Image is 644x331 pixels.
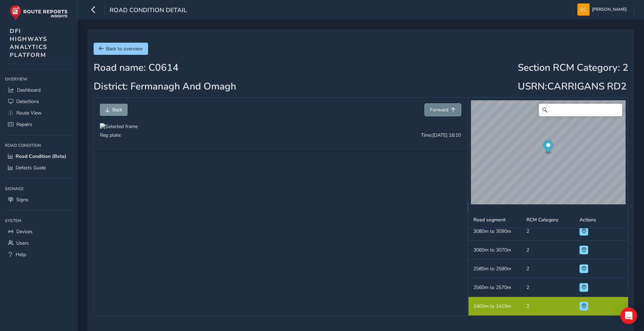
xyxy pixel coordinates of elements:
[16,98,39,105] span: Detections
[100,104,128,116] button: Back
[471,100,626,204] canvas: Map
[5,119,72,130] a: Repairs
[94,43,148,55] button: Back to overview
[16,240,29,246] span: Users
[425,104,461,116] button: Forward
[577,3,629,16] button: [PERSON_NAME]
[5,249,72,260] a: Help
[5,151,72,162] a: Road Condition (Beta)
[5,96,72,107] a: Detections
[522,241,575,260] td: 2
[421,131,461,144] p: Time: [DATE] 16:10
[5,140,72,151] div: Road Condition
[518,62,628,74] h2: Section RCM Category : 2
[539,104,622,116] input: Search
[16,153,66,160] span: Road Condition (Beta)
[469,297,522,316] td: 2400m to 2410m
[522,297,575,316] td: 2
[620,307,637,324] div: Open Intercom Messenger
[5,237,72,249] a: Users
[94,62,236,74] h2: Road name: C0614
[518,81,628,93] h2: USRN: CARRIGANS RD2
[522,222,575,241] td: 2
[16,121,32,128] span: Repairs
[16,110,42,116] span: Route View
[430,107,448,113] span: Forward
[100,131,121,139] p: Reg plate:
[5,84,72,96] a: Dashboard
[106,45,143,52] span: Back to overview
[469,241,522,260] td: 3060m to 3070m
[112,107,122,113] span: Back
[522,278,575,297] td: 2
[577,3,590,16] img: diamond-layout
[526,217,558,223] span: RCM Category
[543,140,553,154] div: Map marker
[469,222,522,241] td: 3080m to 3090m
[5,107,72,119] a: Route View
[5,74,72,84] div: Overview
[10,5,68,20] img: rr logo
[16,251,26,258] span: Help
[592,3,627,16] span: [PERSON_NAME]
[5,184,72,194] div: Signage
[5,194,72,205] a: Signs
[522,260,575,278] td: 2
[110,6,187,16] span: Road Condition Detail
[469,260,522,278] td: 2580m to 2590m
[94,81,236,93] h2: District: Fermanagh And Omagh
[17,87,41,93] span: Dashboard
[5,226,72,237] a: Devices
[579,217,596,223] span: Actions
[16,196,28,203] span: Signs
[473,217,506,223] span: Road segment
[469,278,522,297] td: 2560m to 2570m
[16,164,46,171] span: Defects Guide
[10,27,48,59] span: DFI HIGHWAYS ANALYTICS PLATFORM
[5,215,72,226] div: System
[16,228,33,235] span: Devices
[5,162,72,173] a: Defects Guide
